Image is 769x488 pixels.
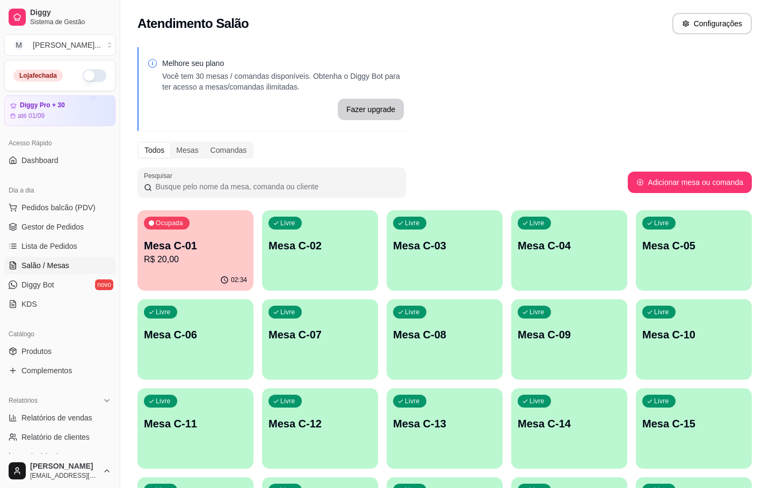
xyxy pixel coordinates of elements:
[4,4,115,30] a: DiggySistema de Gestão
[672,13,752,34] button: Configurações
[13,40,24,50] span: M
[387,299,503,380] button: LivreMesa C-08
[4,326,115,343] div: Catálogo
[280,219,295,227] p: Livre
[529,308,545,316] p: Livre
[30,471,98,480] span: [EMAIL_ADDRESS][DOMAIN_NAME]
[393,327,496,342] p: Mesa C-08
[170,143,204,158] div: Mesas
[30,18,111,26] span: Sistema de Gestão
[280,397,295,405] p: Livre
[21,155,59,166] span: Dashboard
[4,428,115,446] a: Relatório de clientes
[511,299,627,380] button: LivreMesa C-09
[654,308,669,316] p: Livre
[4,152,115,169] a: Dashboard
[654,219,669,227] p: Livre
[262,299,378,380] button: LivreMesa C-07
[642,327,745,342] p: Mesa C-10
[269,327,372,342] p: Mesa C-07
[4,458,115,484] button: [PERSON_NAME][EMAIL_ADDRESS][DOMAIN_NAME]
[393,238,496,253] p: Mesa C-03
[21,260,69,271] span: Salão / Mesas
[4,95,115,126] a: Diggy Pro + 30até 01/09
[137,15,249,32] h2: Atendimento Salão
[518,238,621,253] p: Mesa C-04
[21,241,77,252] span: Lista de Pedidos
[4,218,115,235] a: Gestor de Pedidos
[4,238,115,255] a: Lista de Pedidos
[152,181,400,192] input: Pesquisar
[529,219,545,227] p: Livre
[156,308,171,316] p: Livre
[636,388,752,469] button: LivreMesa C-15
[262,210,378,291] button: LivreMesa C-02
[269,416,372,431] p: Mesa C-12
[269,238,372,253] p: Mesa C-02
[280,308,295,316] p: Livre
[30,8,111,18] span: Diggy
[642,238,745,253] p: Mesa C-05
[156,219,183,227] p: Ocupada
[30,462,98,471] span: [PERSON_NAME]
[387,388,503,469] button: LivreMesa C-13
[4,257,115,274] a: Salão / Mesas
[20,101,65,109] article: Diggy Pro + 30
[144,238,247,253] p: Mesa C-01
[144,253,247,266] p: R$ 20,00
[21,451,86,462] span: Relatório de mesas
[262,388,378,469] button: LivreMesa C-12
[4,276,115,293] a: Diggy Botnovo
[4,448,115,465] a: Relatório de mesas
[144,171,176,180] label: Pesquisar
[511,388,627,469] button: LivreMesa C-14
[393,416,496,431] p: Mesa C-13
[654,397,669,405] p: Livre
[628,172,752,193] button: Adicionar mesa ou comanda
[137,210,253,291] button: OcupadaMesa C-01R$ 20,0002:34
[529,397,545,405] p: Livre
[4,409,115,426] a: Relatórios de vendas
[205,143,253,158] div: Comandas
[636,210,752,291] button: LivreMesa C-05
[405,219,420,227] p: Livre
[231,276,247,284] p: 02:34
[4,199,115,216] button: Pedidos balcão (PDV)
[636,299,752,380] button: LivreMesa C-10
[338,99,404,120] button: Fazer upgrade
[405,308,420,316] p: Livre
[21,202,96,213] span: Pedidos balcão (PDV)
[144,327,247,342] p: Mesa C-06
[83,69,106,82] button: Alterar Status
[4,34,115,56] button: Select a team
[144,416,247,431] p: Mesa C-11
[518,416,621,431] p: Mesa C-14
[21,365,72,376] span: Complementos
[9,396,38,405] span: Relatórios
[511,210,627,291] button: LivreMesa C-04
[387,210,503,291] button: LivreMesa C-03
[33,40,101,50] div: [PERSON_NAME] ...
[137,388,253,469] button: LivreMesa C-11
[21,221,84,232] span: Gestor de Pedidos
[137,299,253,380] button: LivreMesa C-06
[156,397,171,405] p: Livre
[4,295,115,313] a: KDS
[21,346,52,357] span: Produtos
[405,397,420,405] p: Livre
[518,327,621,342] p: Mesa C-09
[162,71,404,92] p: Você tem 30 mesas / comandas disponíveis. Obtenha o Diggy Bot para ter acesso a mesas/comandas il...
[162,58,404,69] p: Melhore seu plano
[4,135,115,152] div: Acesso Rápido
[4,182,115,199] div: Dia a dia
[642,416,745,431] p: Mesa C-15
[139,143,170,158] div: Todos
[21,432,90,442] span: Relatório de clientes
[21,279,54,290] span: Diggy Bot
[21,412,92,423] span: Relatórios de vendas
[4,343,115,360] a: Produtos
[4,362,115,379] a: Complementos
[18,112,45,120] article: até 01/09
[13,70,63,82] div: Loja fechada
